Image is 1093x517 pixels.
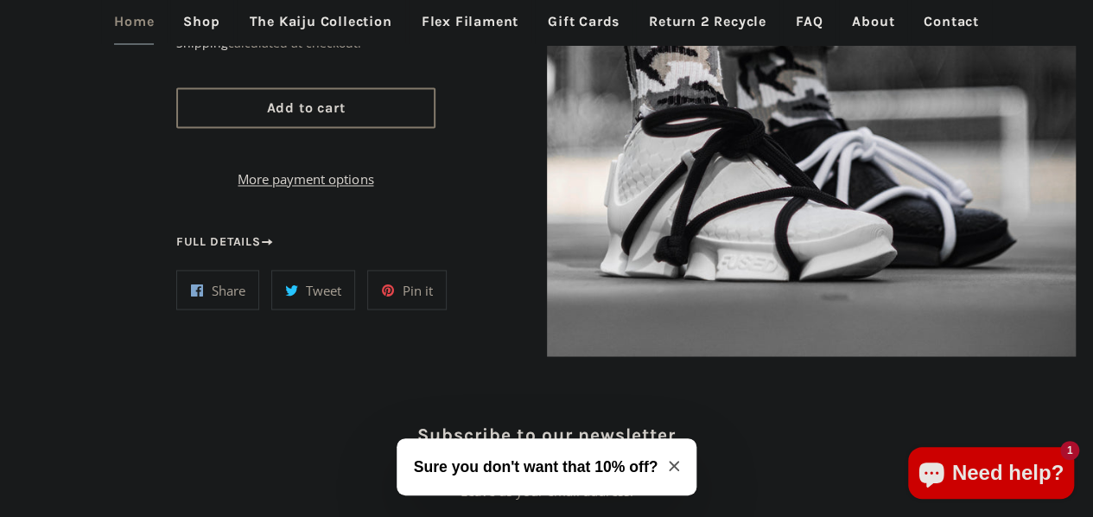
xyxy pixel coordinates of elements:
span: Share [212,281,245,298]
a: Full details [176,233,276,252]
button: Add to cart [176,87,435,128]
span: Tweet [306,281,341,298]
span: Pin it [403,281,433,298]
a: More payment options [176,169,435,189]
span: Add to cart [266,99,345,116]
inbox-online-store-chat: Shopify online store chat [903,447,1079,503]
